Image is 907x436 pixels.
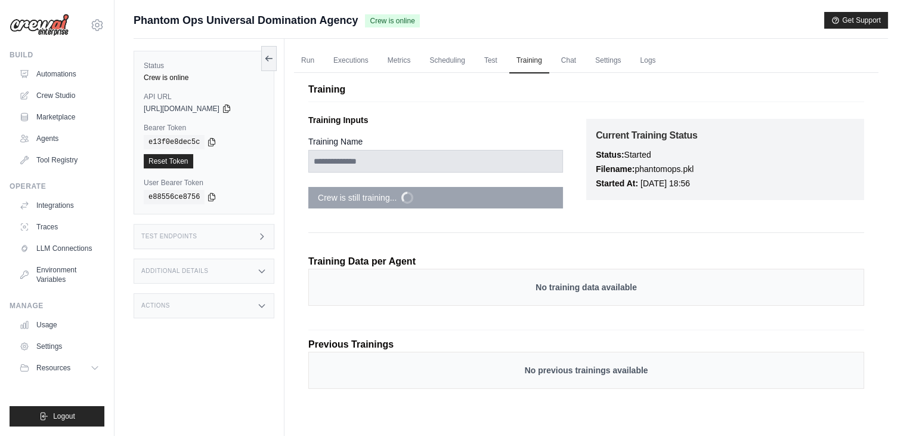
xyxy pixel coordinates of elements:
a: Chat [554,48,583,73]
a: Test [477,48,504,73]
button: Get Support [824,12,888,29]
label: Training Name [308,136,563,148]
label: API URL [144,92,264,102]
p: Training Data per Agent [308,254,416,269]
a: LLM Connections [14,239,104,258]
time: August 17, 2025 at 18:56 IST [640,179,690,188]
a: Marketplace [14,108,104,127]
a: Crew Studio [14,86,104,105]
div: Build [10,50,104,60]
label: Status [144,61,264,70]
a: Settings [588,48,628,73]
h3: Actions [141,302,170,309]
span: Phantom Ops Universal Domination Agency [134,12,358,29]
div: Crew is online [144,73,264,82]
a: Executions [326,48,376,73]
a: Automations [14,65,104,84]
code: e13f0e8dec5c [144,135,205,149]
img: Logo [10,14,69,36]
strong: Status: [596,150,624,159]
a: Run [294,48,321,73]
a: Tool Registry [14,151,104,170]
strong: Filename: [596,164,634,174]
a: Usage [14,315,104,334]
a: Integrations [14,196,104,215]
a: Reset Token [144,154,193,168]
p: Previous Trainings [308,337,864,352]
div: Manage [10,301,104,311]
p: Training [308,82,864,97]
p: Started [596,148,855,162]
a: Settings [14,337,104,356]
a: Environment Variables [14,260,104,289]
h3: Additional Details [141,268,208,275]
span: Resources [36,363,70,373]
p: No training data available [321,281,852,293]
strong: Started At: [596,179,638,188]
button: Logout [10,406,104,426]
button: Resources [14,358,104,377]
p: Training Inputs [308,114,586,126]
a: Agents [14,129,104,148]
p: No previous trainings available [321,364,852,376]
a: Metrics [380,48,418,73]
div: Operate [10,182,104,191]
span: Logout [53,412,75,421]
a: Scheduling [422,48,472,73]
label: Bearer Token [144,123,264,133]
label: User Bearer Token [144,178,264,188]
span: Crew is online [365,14,419,27]
button: Crew is still training... [308,187,563,208]
a: Training [509,48,549,73]
code: e88556ce8756 [144,190,205,204]
a: Logs [633,48,663,73]
a: Traces [14,217,104,237]
h3: Current Training Status [596,128,855,143]
p: phantomops.pkl [596,162,855,176]
span: [URL][DOMAIN_NAME] [144,104,219,113]
h3: Test Endpoints [141,233,197,240]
